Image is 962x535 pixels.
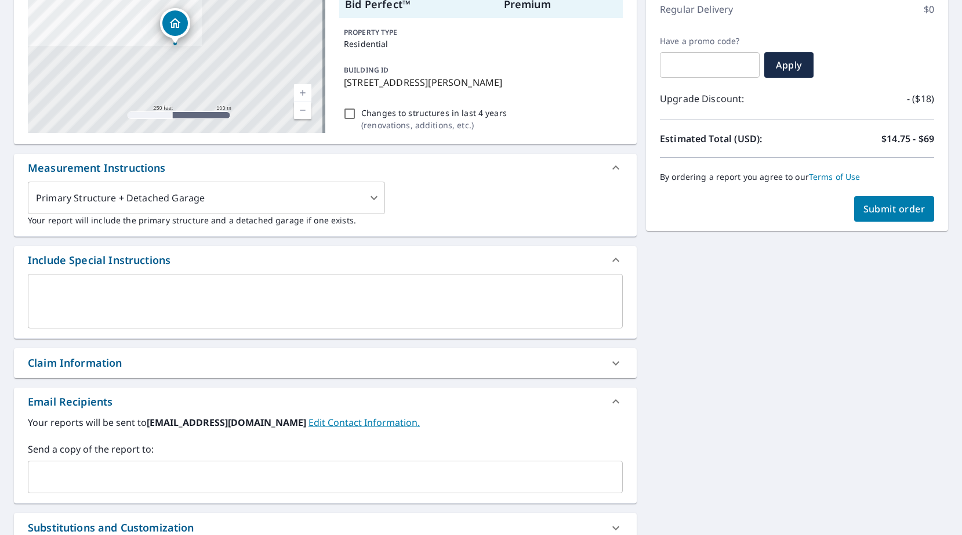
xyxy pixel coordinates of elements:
[660,36,760,46] label: Have a promo code?
[660,2,733,16] p: Regular Delivery
[660,92,797,106] p: Upgrade Discount:
[28,160,166,176] div: Measurement Instructions
[809,171,861,182] a: Terms of Use
[14,348,637,378] div: Claim Information
[863,203,925,215] span: Submit order
[881,132,934,146] p: $14.75 - $69
[344,27,618,38] p: PROPERTY TYPE
[28,415,623,429] label: Your reports will be sent to
[344,65,389,75] p: BUILDING ID
[294,102,311,119] a: Current Level 17, Zoom Out
[774,59,804,71] span: Apply
[14,246,637,274] div: Include Special Instructions
[907,92,934,106] p: - ($18)
[660,172,934,182] p: By ordering a report you agree to our
[344,38,618,50] p: Residential
[14,154,637,182] div: Measurement Instructions
[28,252,170,268] div: Include Special Instructions
[344,75,618,89] p: [STREET_ADDRESS][PERSON_NAME]
[924,2,934,16] p: $0
[308,416,420,429] a: EditContactInfo
[160,8,190,44] div: Dropped pin, building 1, Residential property, 2412 Amber Hill Ln Euless, TX 76039
[14,388,637,415] div: Email Recipients
[147,416,308,429] b: [EMAIL_ADDRESS][DOMAIN_NAME]
[28,442,623,456] label: Send a copy of the report to:
[294,84,311,102] a: Current Level 17, Zoom In
[28,182,385,214] div: Primary Structure + Detached Garage
[660,132,797,146] p: Estimated Total (USD):
[361,119,507,131] p: ( renovations, additions, etc. )
[854,196,935,222] button: Submit order
[28,214,623,226] p: Your report will include the primary structure and a detached garage if one exists.
[28,355,122,371] div: Claim Information
[764,52,814,78] button: Apply
[361,107,507,119] p: Changes to structures in last 4 years
[28,394,112,410] div: Email Recipients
